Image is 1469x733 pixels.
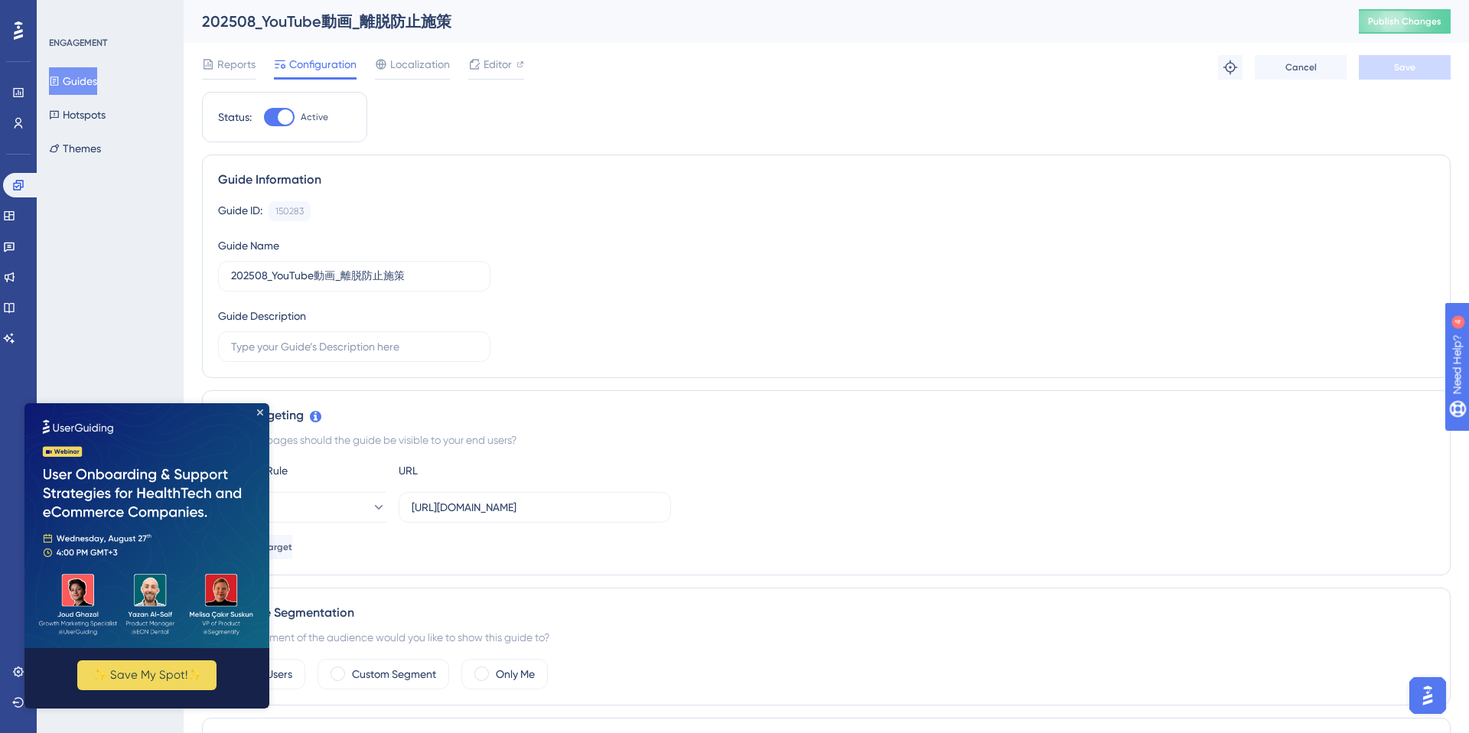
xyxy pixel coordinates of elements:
div: 150283 [275,205,304,217]
button: Guides [49,67,97,95]
span: Editor [484,55,512,73]
span: Publish Changes [1368,15,1441,28]
input: Type your Guide’s Description here [231,338,477,355]
button: Cancel [1255,55,1347,80]
button: Publish Changes [1359,9,1451,34]
iframe: UserGuiding AI Assistant Launcher [1405,673,1451,718]
div: Guide Information [218,171,1435,189]
label: All Users [252,665,292,683]
div: ENGAGEMENT [49,37,107,49]
div: Guide ID: [218,201,262,221]
div: Status: [218,108,252,126]
div: Close Preview [233,6,239,12]
div: URL [399,461,567,480]
span: Save [1394,61,1415,73]
span: Reports [217,55,256,73]
div: Page Targeting [218,406,1435,425]
div: Choose A Rule [218,461,386,480]
div: Guide Description [218,307,306,325]
div: Guide Name [218,236,279,255]
span: Need Help? [36,4,96,22]
div: Audience Segmentation [218,604,1435,622]
button: contains [218,492,386,523]
label: Only Me [496,665,535,683]
input: Type your Guide’s Name here [231,268,477,285]
span: Cancel [1285,61,1317,73]
div: On which pages should the guide be visible to your end users? [218,431,1435,449]
button: Hotspots [49,101,106,129]
span: Localization [390,55,450,73]
div: Which segment of the audience would you like to show this guide to? [218,628,1435,647]
span: Configuration [289,55,357,73]
span: Active [301,111,328,123]
input: yourwebsite.com/path [412,499,658,516]
div: 4 [106,8,111,20]
button: Themes [49,135,101,162]
label: Custom Segment [352,665,436,683]
button: ✨ Save My Spot!✨ [53,257,192,287]
div: 202508_YouTube動画_離脱防止施策 [202,11,1321,32]
button: Save [1359,55,1451,80]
